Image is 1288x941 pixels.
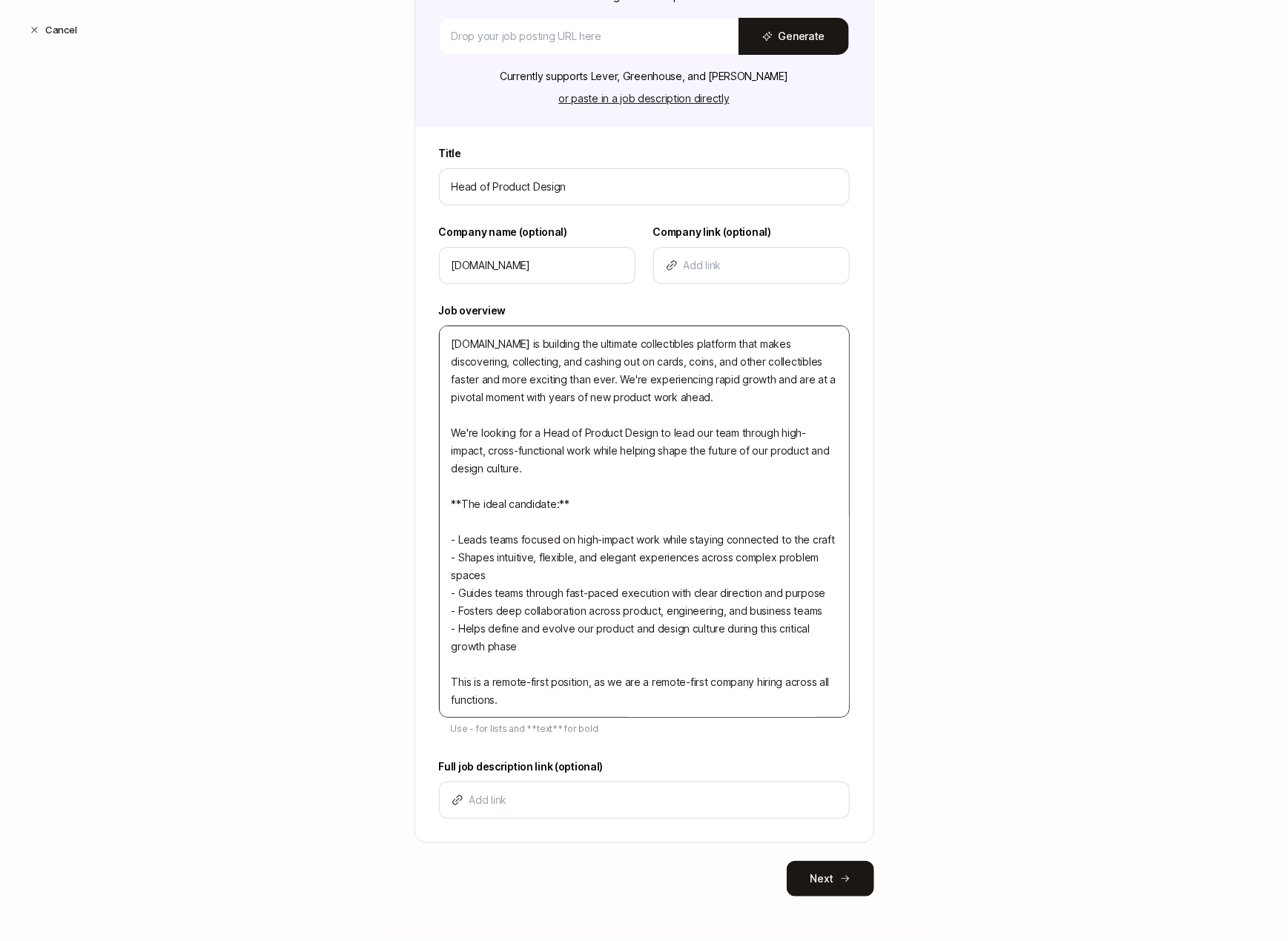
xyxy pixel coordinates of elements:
p: Currently supports Lever, Greenhouse, and [PERSON_NAME] [500,67,788,85]
button: Next [787,861,874,897]
input: e.g. Head of Marketing, Contract Design Lead [452,178,837,196]
input: Tell us who you're hiring for [452,257,623,274]
input: Add link [684,257,837,274]
label: Job overview [439,302,850,320]
label: Company link (optional) [653,223,850,241]
label: Company name (optional) [439,223,635,241]
button: Cancel [18,16,88,43]
span: Use - for lists and **text** for bold [451,723,598,734]
button: or paste in a job description directly [549,88,738,109]
textarea: [DOMAIN_NAME] is building the ultimate collectibles platform that makes discovering, collecting, ... [439,326,850,718]
label: Title [439,145,850,162]
label: Full job description link (optional) [439,758,850,776]
input: Add link [469,791,837,809]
